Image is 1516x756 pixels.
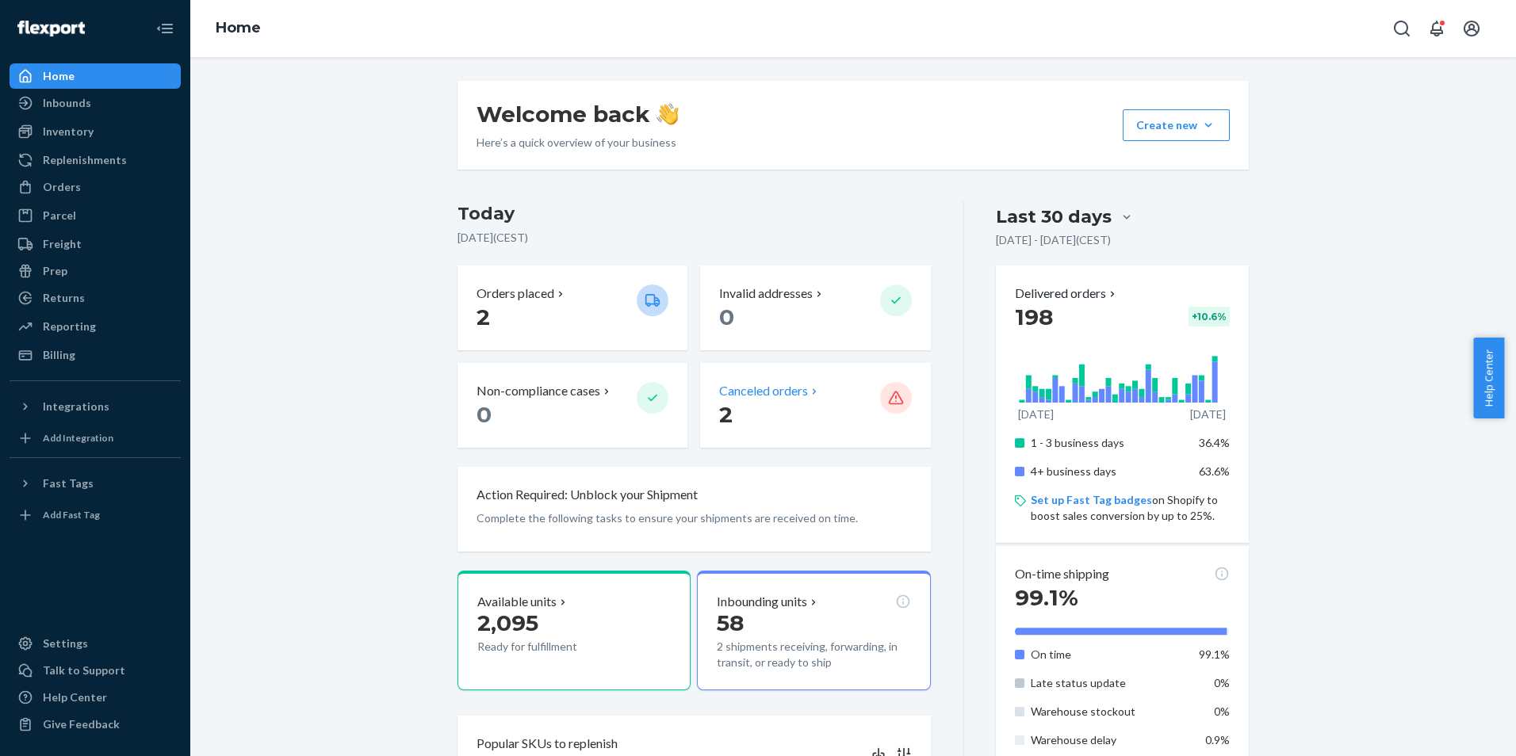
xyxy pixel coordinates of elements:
p: [DATE] [1018,407,1054,422]
p: [DATE] - [DATE] ( CEST ) [996,232,1111,248]
span: 0% [1214,704,1230,718]
div: Give Feedback [43,716,120,732]
a: Replenishments [10,147,181,173]
div: Orders [43,179,81,195]
span: 0% [1214,676,1230,689]
a: Help Center [10,685,181,710]
div: Returns [43,290,85,306]
h1: Welcome back [477,100,679,128]
p: 4+ business days [1031,464,1187,479]
a: Reporting [10,314,181,339]
p: Canceled orders [719,382,808,400]
button: Close Navigation [149,13,181,44]
div: Reporting [43,319,96,334]
button: Orders placed 2 [457,265,687,350]
img: hand-wave emoji [657,103,679,125]
div: Fast Tags [43,475,94,491]
div: Talk to Support [43,662,125,678]
div: Add Integration [43,431,113,445]
div: Inventory [43,124,94,139]
span: 0.9% [1205,733,1230,746]
ol: breadcrumbs [203,6,274,52]
button: Open Search Box [1386,13,1418,44]
a: Set up Fast Tag badges [1031,493,1152,506]
span: 0 [719,304,734,330]
div: Replenishments [43,152,127,168]
p: Orders placed [477,284,554,303]
p: Warehouse delay [1031,732,1187,748]
div: + 10.6 % [1189,307,1230,326]
p: Here’s a quick overview of your business [477,135,679,151]
p: On-time shipping [1015,565,1109,583]
div: Help Center [43,689,107,705]
span: 99.1% [1199,647,1230,661]
p: On time [1031,647,1187,662]
p: Inbounding units [717,593,807,611]
a: Freight [10,231,181,257]
button: Available units2,095Ready for fulfillment [457,571,691,691]
div: Add Fast Tag [43,508,100,521]
span: 99.1% [1015,584,1078,611]
div: Home [43,68,75,84]
a: Parcel [10,203,181,228]
a: Add Integration [10,426,181,451]
a: Billing [10,342,181,368]
p: Action Required: Unblock your Shipment [477,486,698,504]
p: Invalid addresses [719,284,813,303]
p: [DATE] ( CEST ) [457,230,931,246]
button: Invalid addresses 0 [700,265,930,350]
p: 1 - 3 business days [1031,435,1187,451]
p: Complete the following tasks to ensure your shipments are received on time. [477,510,912,526]
a: Orders [10,174,181,200]
h3: Today [457,201,931,227]
a: Returns [10,285,181,311]
p: Popular SKUs to replenish [477,735,618,753]
button: Inbounding units582 shipments receiving, forwarding, in transit, or ready to ship [697,571,930,691]
span: 2 [719,401,733,428]
button: Open account menu [1456,13,1487,44]
a: Talk to Support [10,658,181,683]
span: 2,095 [477,609,538,636]
p: on Shopify to boost sales conversion by up to 25%. [1031,492,1230,524]
a: Add Fast Tag [10,502,181,528]
span: 0 [477,401,492,428]
button: Delivered orders [1015,284,1119,303]
div: Freight [43,236,82,252]
p: Late status update [1031,675,1187,691]
a: Prep [10,258,181,284]
span: 36.4% [1199,436,1230,449]
button: Give Feedback [10,712,181,737]
button: Fast Tags [10,471,181,496]
span: 63.6% [1199,464,1230,478]
span: 198 [1015,304,1053,330]
div: Billing [43,347,75,363]
a: Inbounds [10,90,181,116]
button: Canceled orders 2 [700,363,930,448]
img: Flexport logo [17,21,85,36]
div: Inbounds [43,95,91,111]
a: Home [10,63,181,89]
button: Help Center [1473,338,1504,418]
button: Integrations [10,394,181,419]
p: Warehouse stockout [1031,704,1187,720]
button: Open notifications [1421,13,1453,44]
p: Available units [477,593,557,611]
button: Non-compliance cases 0 [457,363,687,448]
div: Settings [43,636,88,651]
p: 2 shipments receiving, forwarding, in transit, or ready to ship [717,639,910,670]
div: Parcel [43,208,76,223]
p: Non-compliance cases [477,382,600,400]
p: [DATE] [1190,407,1226,422]
span: 2 [477,304,490,330]
a: Settings [10,631,181,656]
div: Last 30 days [996,204,1112,229]
a: Inventory [10,119,181,144]
button: Create new [1123,109,1230,141]
div: Integrations [43,399,109,414]
a: Home [216,19,261,36]
span: 58 [717,609,744,636]
div: Prep [43,263,67,279]
p: Ready for fulfillment [477,639,624,655]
